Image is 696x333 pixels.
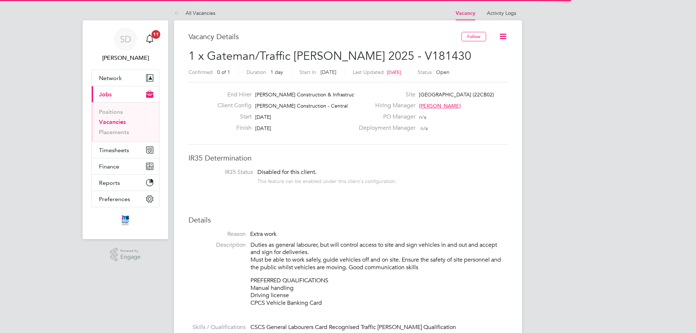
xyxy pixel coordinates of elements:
[120,215,130,226] img: itsconstruction-logo-retina.png
[152,30,160,39] span: 11
[246,69,266,75] label: Duration
[91,54,159,62] span: Stuart Douglas
[92,70,159,86] button: Network
[92,142,159,158] button: Timesheets
[92,175,159,191] button: Reports
[188,69,213,75] label: Confirmed
[99,75,122,82] span: Network
[456,10,475,16] a: Vacancy
[92,86,159,102] button: Jobs
[387,69,401,75] span: [DATE]
[120,254,141,260] span: Engage
[92,191,159,207] button: Preferences
[196,168,253,176] label: IR35 Status
[355,102,415,109] label: Hiring Manager
[99,147,129,154] span: Timesheets
[419,103,461,109] span: [PERSON_NAME]
[92,158,159,174] button: Finance
[174,10,215,16] a: All Vacancies
[188,215,507,225] h3: Details
[99,196,130,203] span: Preferences
[487,10,516,16] a: Activity Logs
[212,124,252,132] label: Finish
[99,108,123,115] a: Positions
[418,69,432,75] label: Status
[212,102,252,109] label: Client Config
[110,248,141,262] a: Powered byEngage
[142,28,157,51] a: 11
[250,230,277,238] span: Extra work
[188,32,461,41] h3: Vacancy Details
[257,176,397,184] div: This feature can be enabled under this client's configuration.
[92,102,159,142] div: Jobs
[91,28,159,62] a: SD[PERSON_NAME]
[250,277,507,307] p: PREFERRED QUALIFICATIONS Manual handling Driving license CPCS Vehicle Banking Card
[461,32,486,41] button: Follow
[257,168,316,176] span: Disabled for this client.
[217,69,230,75] span: 0 of 1
[355,91,415,99] label: Site
[250,324,507,331] div: CSCS General Labourers Card Recognised Traffic [PERSON_NAME] Qualification
[188,153,507,163] h3: IR35 Determination
[188,324,246,331] label: Skills / Qualifications
[355,113,415,121] label: PO Manager
[255,103,348,109] span: [PERSON_NAME] Construction - Central
[99,91,112,98] span: Jobs
[420,125,428,132] span: n/a
[436,69,449,75] span: Open
[250,241,507,271] p: Duties as general labourer, but will control access to site and sign vehicles in and out and acce...
[419,114,426,120] span: n/a
[188,230,246,238] label: Reason
[212,91,252,99] label: End Hirer
[320,69,336,75] span: [DATE]
[99,163,119,170] span: Finance
[270,69,283,75] span: 1 day
[188,241,246,249] label: Description
[255,114,271,120] span: [DATE]
[120,248,141,254] span: Powered by
[188,49,471,63] span: 1 x Gateman/Traffic [PERSON_NAME] 2025 - V181430
[120,34,131,44] span: SD
[99,118,126,125] a: Vacancies
[91,215,159,226] a: Go to home page
[83,20,168,239] nav: Main navigation
[255,125,271,132] span: [DATE]
[99,179,120,186] span: Reports
[255,91,361,98] span: [PERSON_NAME] Construction & Infrastruct…
[99,129,129,136] a: Placements
[353,69,384,75] label: Last Updated
[419,91,494,98] span: [GEOGRAPHIC_DATA] (22CB02)
[355,124,415,132] label: Deployment Manager
[212,113,252,121] label: Start
[299,69,316,75] label: Start In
